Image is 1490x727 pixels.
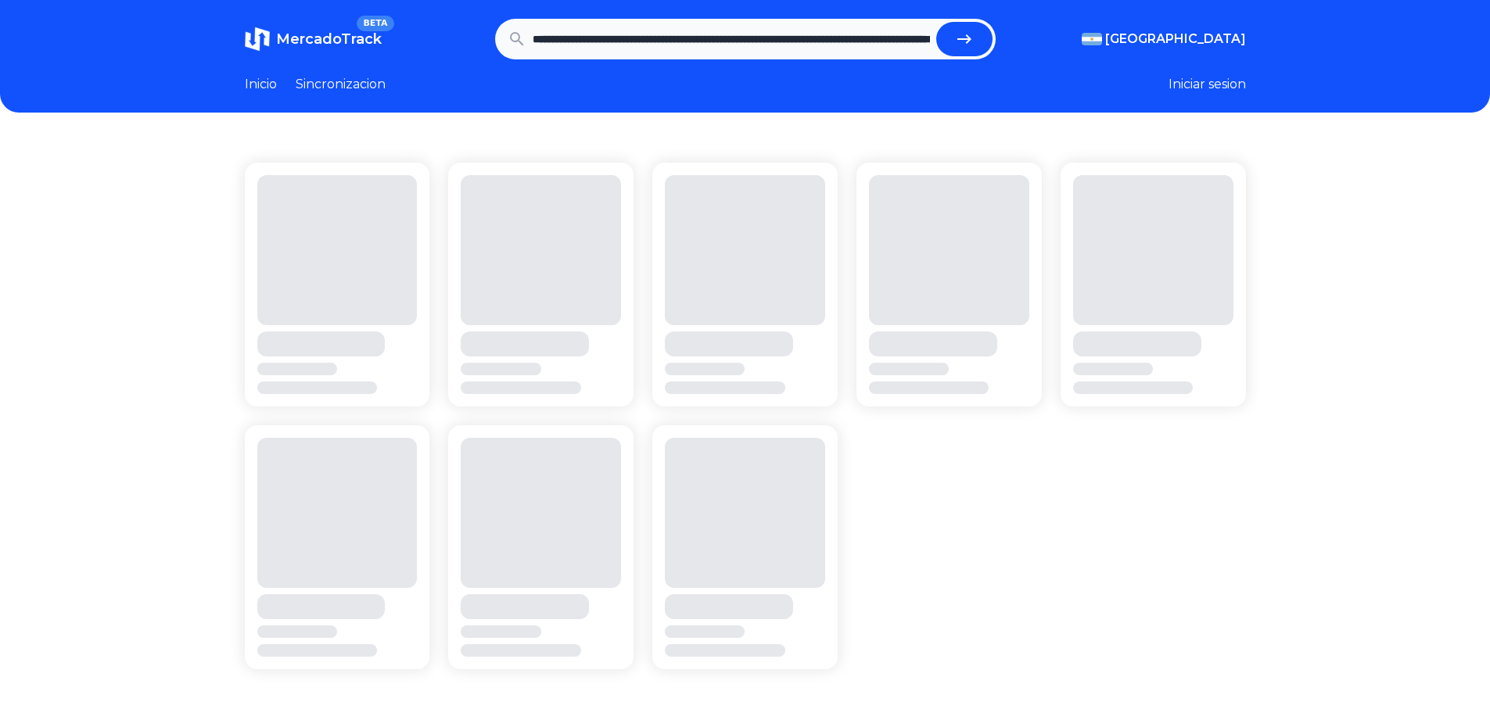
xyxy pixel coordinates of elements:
[1169,75,1246,94] button: Iniciar sesion
[1082,33,1102,45] img: Argentina
[276,30,382,48] span: MercadoTrack
[1082,30,1246,48] button: [GEOGRAPHIC_DATA]
[245,27,270,52] img: MercadoTrack
[245,27,382,52] a: MercadoTrackBETA
[357,16,393,31] span: BETA
[1105,30,1246,48] span: [GEOGRAPHIC_DATA]
[245,75,277,94] a: Inicio
[296,75,386,94] a: Sincronizacion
